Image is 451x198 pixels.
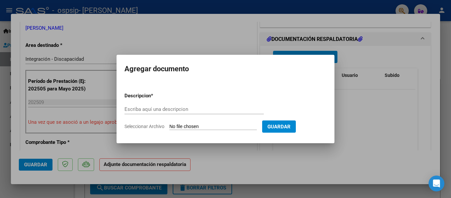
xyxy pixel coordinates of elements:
[124,124,164,129] span: Seleccionar Archivo
[429,176,444,191] div: Open Intercom Messenger
[262,120,296,133] button: Guardar
[267,124,291,130] span: Guardar
[124,63,327,75] h2: Agregar documento
[124,92,185,100] p: Descripcion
